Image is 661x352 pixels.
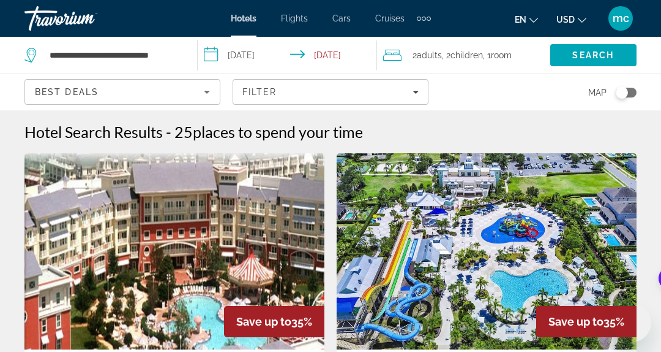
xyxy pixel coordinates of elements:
span: mc [613,12,629,25]
a: Hotels [231,13,256,23]
span: , 1 [483,47,512,64]
button: User Menu [605,6,637,31]
span: Room [491,50,512,60]
button: Change currency [556,10,586,28]
img: Disney's BoardWalk Inn [24,153,324,350]
button: Extra navigation items [417,9,431,28]
button: Travelers: 2 adults, 2 children [377,37,550,74]
div: 35% [536,306,637,337]
iframe: Button to launch messaging window [612,303,651,342]
button: Search [550,44,637,66]
span: Save up to [548,315,603,328]
span: Best Deals [35,87,99,97]
span: - [166,123,171,141]
a: Flights [281,13,308,23]
span: Children [450,50,483,60]
a: Travorium [24,2,147,34]
div: 35% [224,306,324,337]
span: USD [556,15,575,25]
h1: Hotel Search Results [24,123,163,141]
h2: 25 [174,123,363,141]
button: Filters [233,79,428,105]
button: Select check in and out date [198,37,377,74]
a: Cars [332,13,351,23]
span: Adults [417,50,442,60]
input: Search hotel destination [48,46,179,64]
img: Encore Resort at Reunion [337,153,637,350]
span: 2 [413,47,442,64]
button: Toggle map [607,87,637,98]
span: places to spend your time [193,123,363,141]
span: en [515,15,526,25]
span: , 2 [442,47,483,64]
span: Map [588,84,607,101]
button: Change language [515,10,538,28]
a: Cruises [375,13,405,23]
span: Search [572,50,614,60]
span: Filter [242,87,277,97]
mat-select: Sort by [35,85,210,99]
span: Save up to [236,315,291,328]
